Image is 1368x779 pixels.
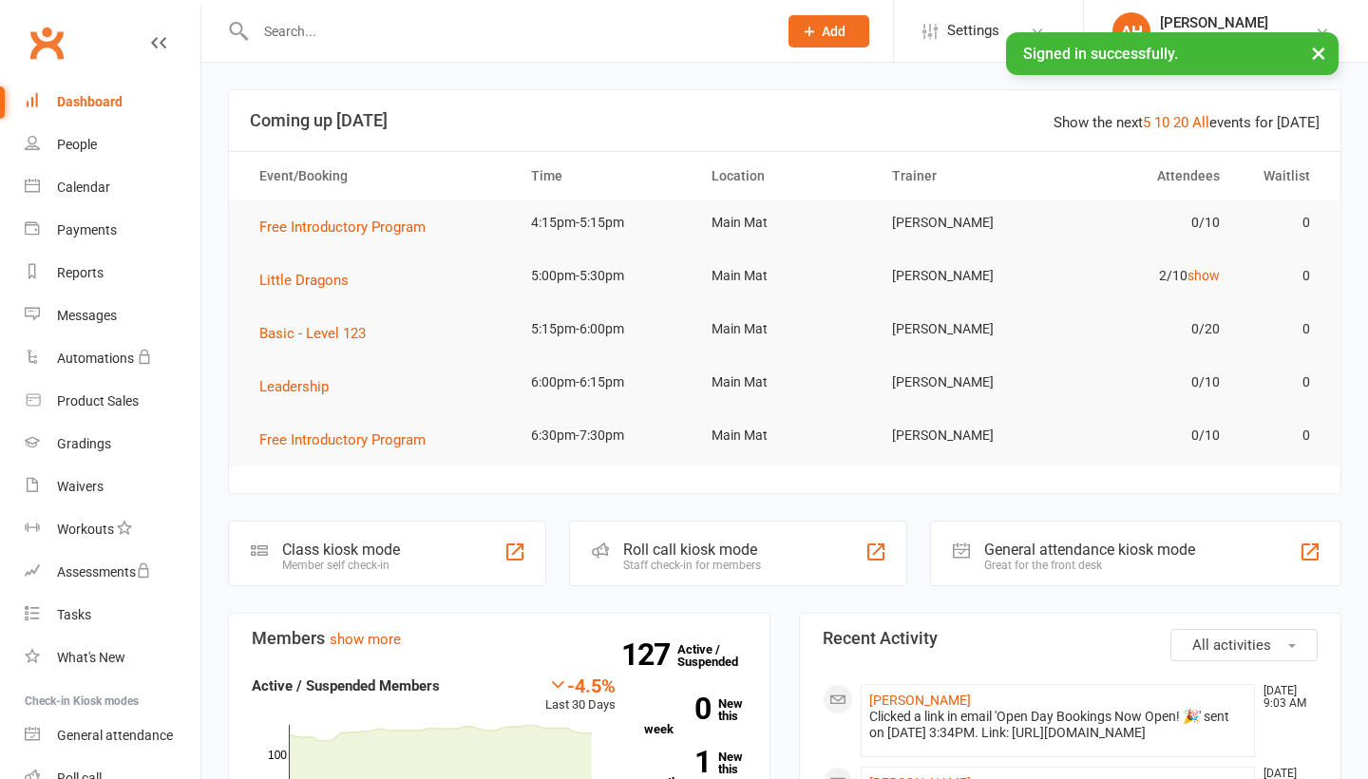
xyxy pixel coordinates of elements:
[57,728,173,743] div: General attendance
[694,413,875,458] td: Main Mat
[25,123,200,166] a: People
[259,269,362,292] button: Little Dragons
[1237,360,1327,405] td: 0
[57,564,151,579] div: Assessments
[259,216,439,238] button: Free Introductory Program
[282,559,400,572] div: Member self check-in
[25,423,200,465] a: Gradings
[57,607,91,622] div: Tasks
[23,19,70,66] a: Clubworx
[514,413,694,458] td: 6:30pm-7:30pm
[875,254,1055,298] td: [PERSON_NAME]
[57,393,139,408] div: Product Sales
[623,541,761,559] div: Roll call kiosk mode
[788,15,869,47] button: Add
[984,559,1195,572] div: Great for the front desk
[1237,200,1327,245] td: 0
[25,594,200,636] a: Tasks
[822,24,845,39] span: Add
[1187,268,1220,283] a: show
[25,636,200,679] a: What's New
[242,152,514,200] th: Event/Booking
[875,413,1055,458] td: [PERSON_NAME]
[25,252,200,294] a: Reports
[1237,307,1327,351] td: 0
[1055,152,1236,200] th: Attendees
[1237,152,1327,200] th: Waitlist
[25,209,200,252] a: Payments
[259,375,342,398] button: Leadership
[1160,31,1268,48] div: BBMA Sandgate
[514,200,694,245] td: 4:15pm-5:15pm
[57,436,111,451] div: Gradings
[545,674,616,695] div: -4.5%
[621,640,677,669] strong: 127
[875,307,1055,351] td: [PERSON_NAME]
[514,307,694,351] td: 5:15pm-6:00pm
[25,294,200,337] a: Messages
[1054,111,1320,134] div: Show the next events for [DATE]
[1237,254,1327,298] td: 0
[545,674,616,715] div: Last 30 Days
[1254,685,1317,710] time: [DATE] 9:03 AM
[1154,114,1169,131] a: 10
[694,254,875,298] td: Main Mat
[252,677,440,694] strong: Active / Suspended Members
[25,166,200,209] a: Calendar
[259,272,349,289] span: Little Dragons
[644,748,711,776] strong: 1
[1192,636,1271,654] span: All activities
[57,351,134,366] div: Automations
[875,152,1055,200] th: Trainer
[644,697,747,735] a: 0New this week
[25,714,200,757] a: General attendance kiosk mode
[57,308,117,323] div: Messages
[57,137,97,152] div: People
[875,200,1055,245] td: [PERSON_NAME]
[57,94,123,109] div: Dashboard
[947,9,999,52] span: Settings
[869,693,971,708] a: [PERSON_NAME]
[1112,12,1150,50] div: AH
[1170,629,1318,661] button: All activities
[1237,413,1327,458] td: 0
[1055,307,1236,351] td: 0/20
[875,360,1055,405] td: [PERSON_NAME]
[694,200,875,245] td: Main Mat
[1023,45,1178,63] span: Signed in successfully.
[25,81,200,123] a: Dashboard
[694,360,875,405] td: Main Mat
[250,111,1320,130] h3: Coming up [DATE]
[1055,200,1236,245] td: 0/10
[25,337,200,380] a: Automations
[57,265,104,280] div: Reports
[57,180,110,195] div: Calendar
[644,694,711,723] strong: 0
[252,629,747,648] h3: Members
[514,360,694,405] td: 6:00pm-6:15pm
[25,551,200,594] a: Assessments
[623,559,761,572] div: Staff check-in for members
[823,629,1318,648] h3: Recent Activity
[694,152,875,200] th: Location
[869,709,1246,741] div: Clicked a link in email 'Open Day Bookings Now Open! 🎉' sent on [DATE] 3:34PM. Link: [URL][DOMAIN...
[282,541,400,559] div: Class kiosk mode
[25,465,200,508] a: Waivers
[1173,114,1188,131] a: 20
[1055,360,1236,405] td: 0/10
[1143,114,1150,131] a: 5
[514,152,694,200] th: Time
[1055,254,1236,298] td: 2/10
[1160,14,1268,31] div: [PERSON_NAME]
[57,479,104,494] div: Waivers
[677,629,761,682] a: 127Active / Suspended
[514,254,694,298] td: 5:00pm-5:30pm
[1055,413,1236,458] td: 0/10
[694,307,875,351] td: Main Mat
[1301,32,1336,73] button: ×
[259,325,366,342] span: Basic - Level 123
[25,380,200,423] a: Product Sales
[57,522,114,537] div: Workouts
[259,431,426,448] span: Free Introductory Program
[57,650,125,665] div: What's New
